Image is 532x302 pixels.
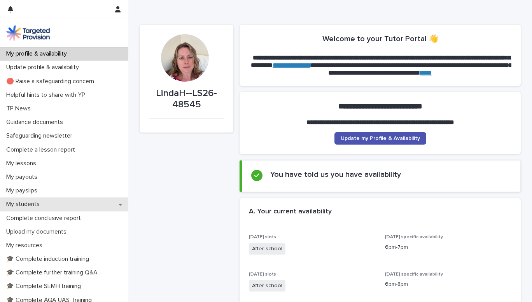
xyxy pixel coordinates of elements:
p: My profile & availability [3,50,73,58]
span: [DATE] slots [249,235,276,239]
p: LindaH--LS26-48545 [149,88,224,110]
p: Safeguarding newsletter [3,132,79,140]
p: My payslips [3,187,44,194]
p: My payouts [3,173,44,181]
h2: You have told us you have availability [270,170,401,179]
span: [DATE] slots [249,272,276,277]
h2: A. Your current availability [249,208,332,216]
h2: Welcome to your Tutor Portal 👋 [322,34,438,44]
p: 6pm-7pm [385,243,512,251]
p: 🔴 Raise a safeguarding concern [3,78,100,85]
p: Complete a lesson report [3,146,81,154]
p: 🎓 Complete further training Q&A [3,269,104,276]
img: M5nRWzHhSzIhMunXDL62 [6,25,50,41]
p: Upload my documents [3,228,73,236]
span: [DATE] specific availability [385,272,443,277]
a: Update my Profile & Availability [334,132,426,145]
p: My students [3,201,46,208]
p: Complete conclusive report [3,215,87,222]
span: After school [249,280,285,292]
p: My resources [3,242,49,249]
p: Update profile & availability [3,64,85,71]
span: Update my Profile & Availability [341,136,420,141]
span: [DATE] specific availability [385,235,443,239]
p: Guidance documents [3,119,69,126]
p: Helpful hints to share with YP [3,91,91,99]
p: My lessons [3,160,42,167]
p: 6pm-8pm [385,280,512,288]
p: 🎓 Complete SEMH training [3,283,87,290]
span: After school [249,243,285,255]
p: TP News [3,105,37,112]
p: 🎓 Complete induction training [3,255,95,263]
